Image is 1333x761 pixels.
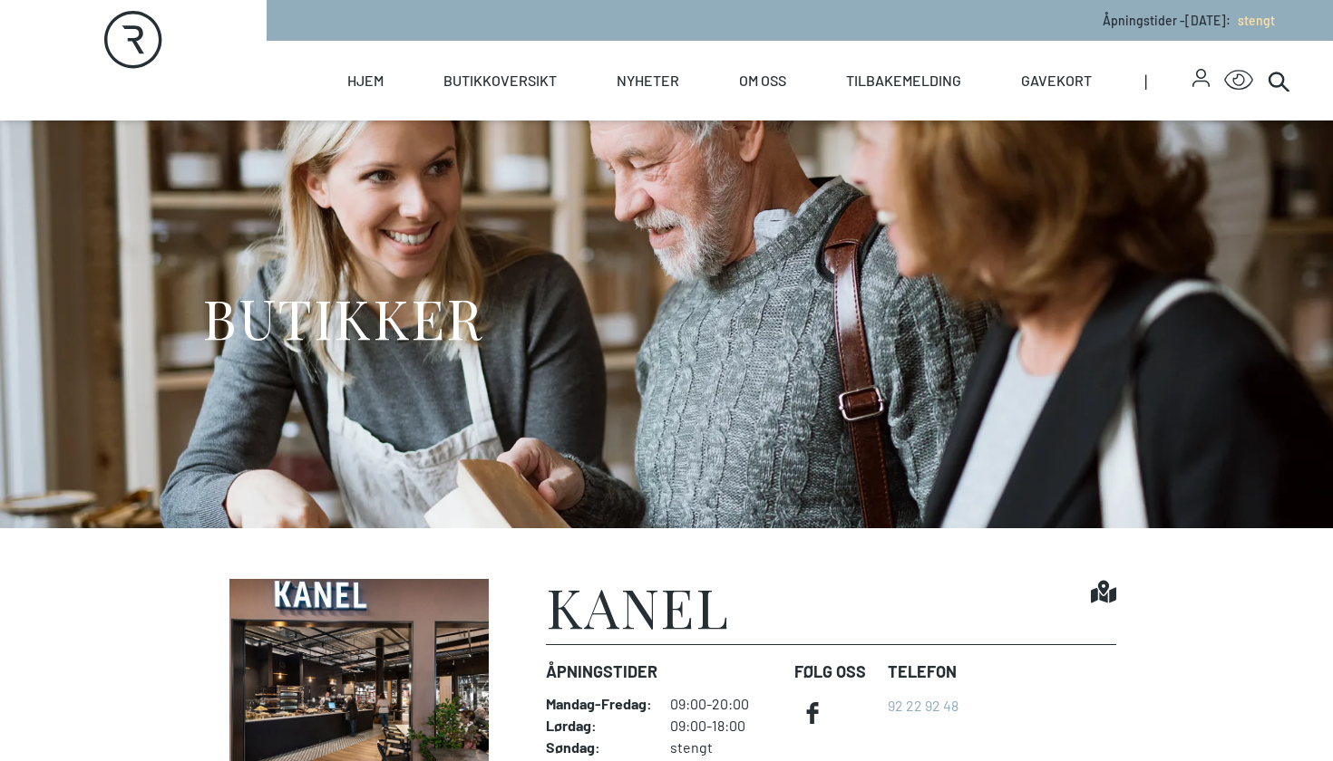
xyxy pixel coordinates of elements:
p: Åpningstider - [DATE] : [1103,11,1275,30]
dt: FØLG OSS [794,660,873,684]
dt: Søndag : [546,738,652,756]
a: facebook [794,695,831,731]
a: Nyheter [617,41,679,120]
dd: 09:00-20:00 [670,695,780,713]
a: Tilbakemelding [846,41,961,120]
dd: stengt [670,738,780,756]
dt: Åpningstider [546,660,780,684]
a: Gavekort [1021,41,1092,120]
dt: Lørdag : [546,717,652,735]
span: stengt [1238,13,1275,28]
a: stengt [1231,13,1275,28]
button: Open Accessibility Menu [1224,66,1253,95]
span: | [1144,41,1192,120]
a: 92 22 92 48 [888,697,958,714]
dt: Telefon [888,660,958,684]
h1: KANEL [546,579,730,633]
dd: 09:00-18:00 [670,717,780,735]
a: Butikkoversikt [443,41,557,120]
a: Om oss [739,41,786,120]
a: Hjem [347,41,384,120]
dt: Mandag - Fredag : [546,695,652,713]
h1: BUTIKKER [202,284,482,352]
